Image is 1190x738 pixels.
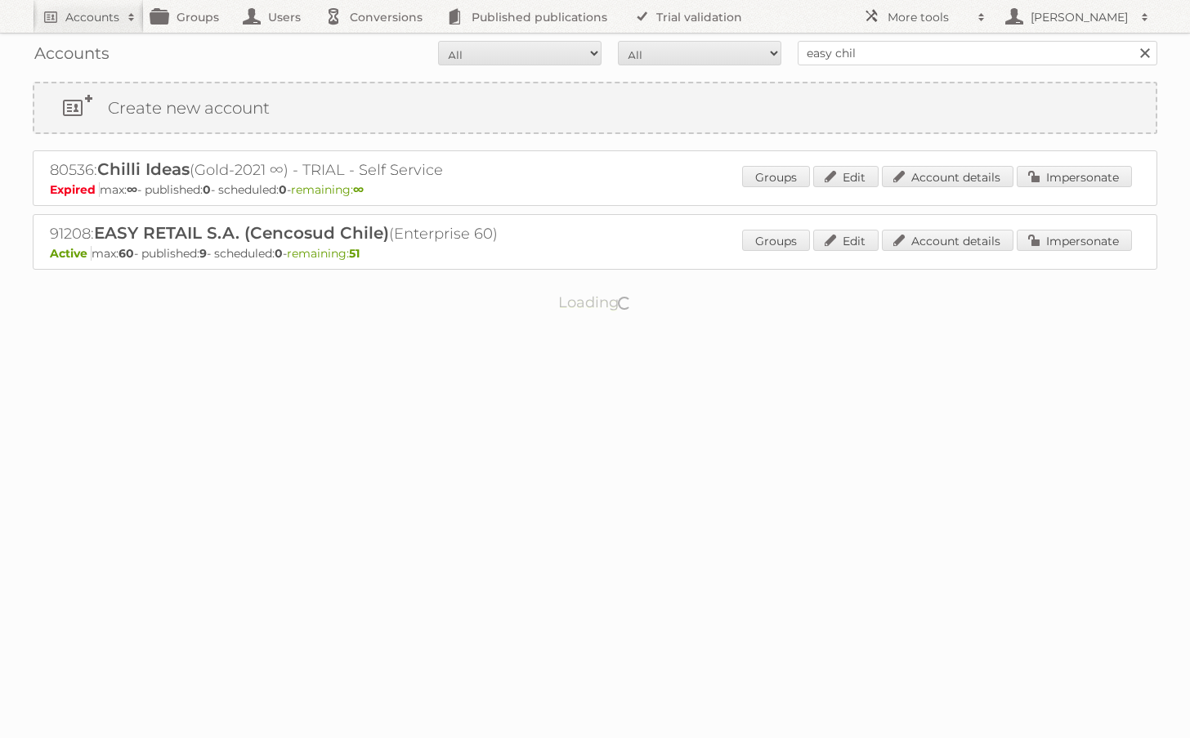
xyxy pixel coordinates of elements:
[50,223,622,244] h2: 91208: (Enterprise 60)
[65,9,119,25] h2: Accounts
[119,246,134,261] strong: 60
[94,223,389,243] span: EASY RETAIL S.A. (Cencosud Chile)
[287,246,360,261] span: remaining:
[882,166,1013,187] a: Account details
[275,246,283,261] strong: 0
[50,182,1140,197] p: max: - published: - scheduled: -
[50,246,1140,261] p: max: - published: - scheduled: -
[127,182,137,197] strong: ∞
[199,246,207,261] strong: 9
[888,9,969,25] h2: More tools
[882,230,1013,251] a: Account details
[507,286,684,319] p: Loading
[97,159,190,179] span: Chilli Ideas
[1017,166,1132,187] a: Impersonate
[50,159,622,181] h2: 80536: (Gold-2021 ∞) - TRIAL - Self Service
[349,246,360,261] strong: 51
[1017,230,1132,251] a: Impersonate
[742,230,810,251] a: Groups
[34,83,1156,132] a: Create new account
[742,166,810,187] a: Groups
[813,166,879,187] a: Edit
[291,182,364,197] span: remaining:
[353,182,364,197] strong: ∞
[813,230,879,251] a: Edit
[1027,9,1133,25] h2: [PERSON_NAME]
[203,182,211,197] strong: 0
[279,182,287,197] strong: 0
[50,246,92,261] span: Active
[50,182,100,197] span: Expired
